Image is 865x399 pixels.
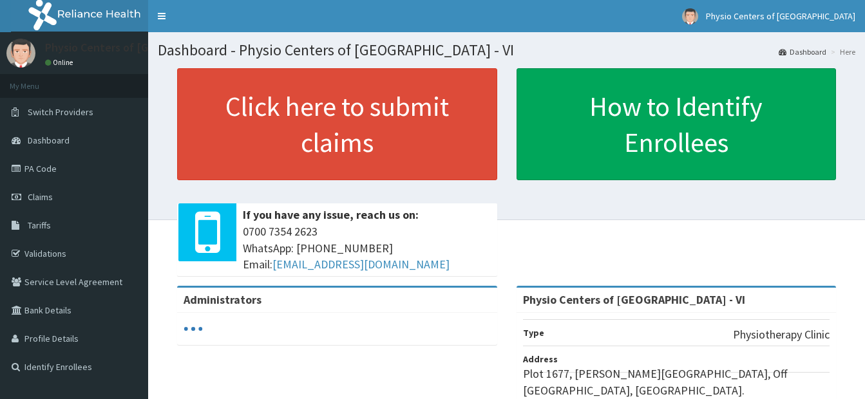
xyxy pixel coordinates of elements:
[184,292,261,307] b: Administrators
[779,46,826,57] a: Dashboard
[243,207,419,222] b: If you have any issue, reach us on:
[682,8,698,24] img: User Image
[184,319,203,339] svg: audio-loading
[177,68,497,180] a: Click here to submit claims
[733,326,830,343] p: Physiotherapy Clinic
[523,353,558,365] b: Address
[523,327,544,339] b: Type
[45,42,243,53] p: Physio Centers of [GEOGRAPHIC_DATA]
[28,135,70,146] span: Dashboard
[828,46,855,57] li: Here
[45,58,76,67] a: Online
[523,292,745,307] strong: Physio Centers of [GEOGRAPHIC_DATA] - VI
[28,219,51,231] span: Tariffs
[28,191,53,203] span: Claims
[243,223,491,273] span: 0700 7354 2623 WhatsApp: [PHONE_NUMBER] Email:
[158,42,855,59] h1: Dashboard - Physio Centers of [GEOGRAPHIC_DATA] - VI
[28,106,93,118] span: Switch Providers
[706,10,855,22] span: Physio Centers of [GEOGRAPHIC_DATA]
[6,39,35,68] img: User Image
[272,257,450,272] a: [EMAIL_ADDRESS][DOMAIN_NAME]
[517,68,837,180] a: How to Identify Enrollees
